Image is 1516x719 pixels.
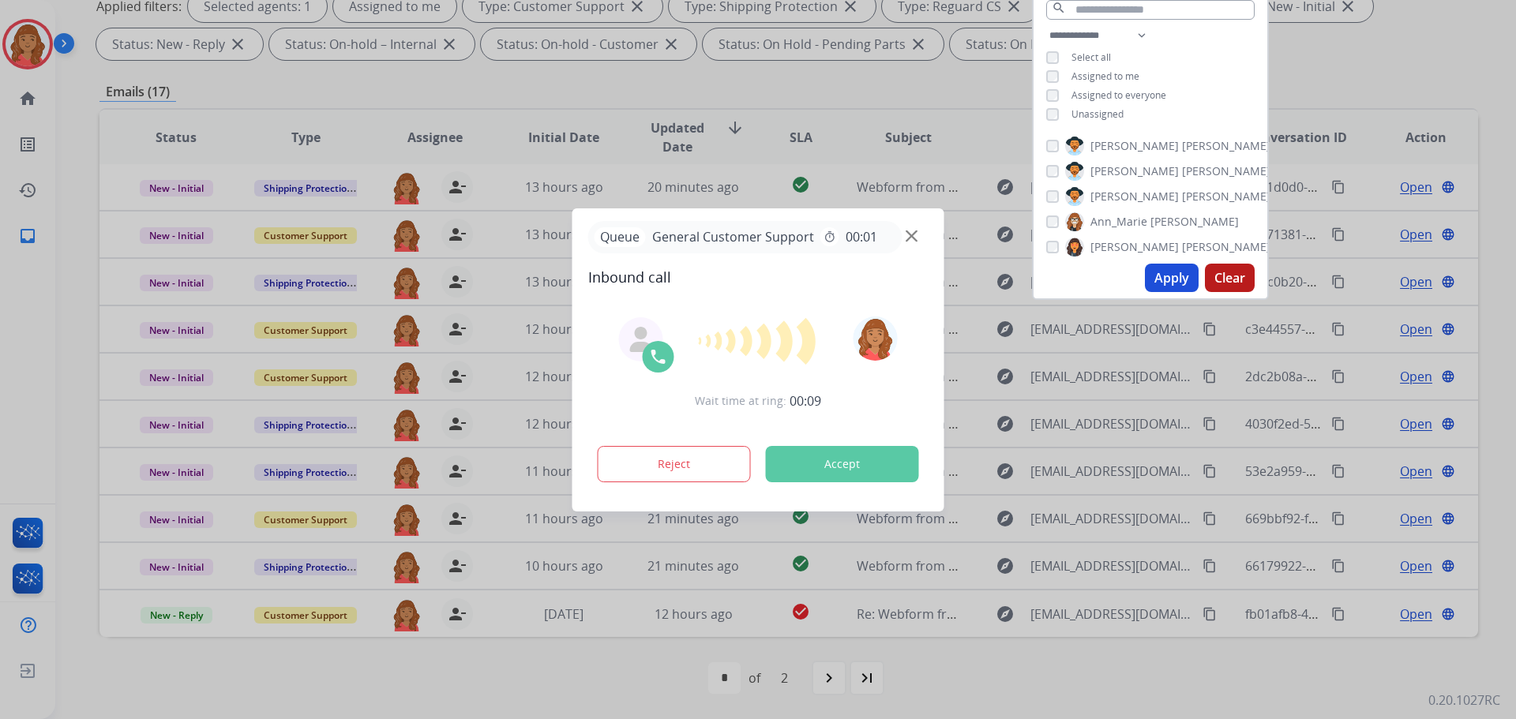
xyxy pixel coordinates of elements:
[853,316,897,361] img: avatar
[1428,691,1500,710] p: 0.20.1027RC
[1090,163,1179,179] span: [PERSON_NAME]
[595,227,646,247] p: Queue
[629,327,654,352] img: agent-avatar
[1182,189,1270,204] span: [PERSON_NAME]
[1145,264,1199,292] button: Apply
[1090,214,1147,230] span: Ann_Marie
[766,446,919,482] button: Accept
[1205,264,1255,292] button: Clear
[906,230,917,242] img: close-button
[649,347,668,366] img: call-icon
[1090,138,1179,154] span: [PERSON_NAME]
[790,391,821,410] span: 00:09
[588,266,929,288] span: Inbound call
[695,393,786,409] span: Wait time at ring:
[646,227,820,246] span: General Customer Support
[1071,69,1139,83] span: Assigned to me
[1090,239,1179,255] span: [PERSON_NAME]
[1150,214,1239,230] span: [PERSON_NAME]
[846,227,877,246] span: 00:01
[1182,239,1270,255] span: [PERSON_NAME]
[1090,189,1179,204] span: [PERSON_NAME]
[598,446,751,482] button: Reject
[1071,88,1166,102] span: Assigned to everyone
[824,230,836,243] mat-icon: timer
[1071,107,1124,121] span: Unassigned
[1182,138,1270,154] span: [PERSON_NAME]
[1071,51,1111,64] span: Select all
[1182,163,1270,179] span: [PERSON_NAME]
[1052,1,1066,15] mat-icon: search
